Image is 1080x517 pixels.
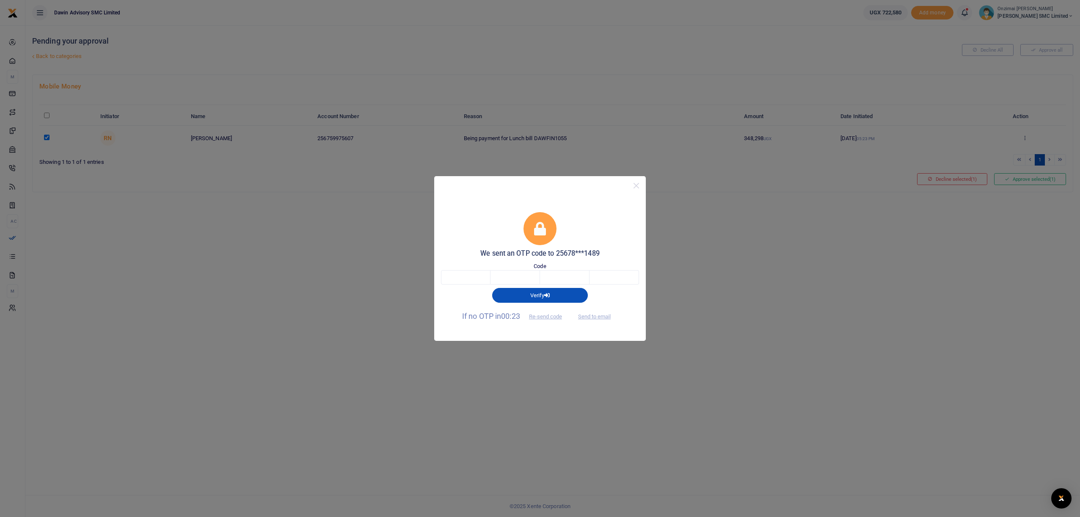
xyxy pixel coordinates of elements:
label: Code [534,262,546,271]
span: If no OTP in [462,312,569,321]
h5: We sent an OTP code to 25678***1489 [441,249,639,258]
div: Open Intercom Messenger [1051,488,1072,509]
span: 00:23 [501,312,520,321]
button: Verify [492,288,588,302]
button: Close [630,180,642,192]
